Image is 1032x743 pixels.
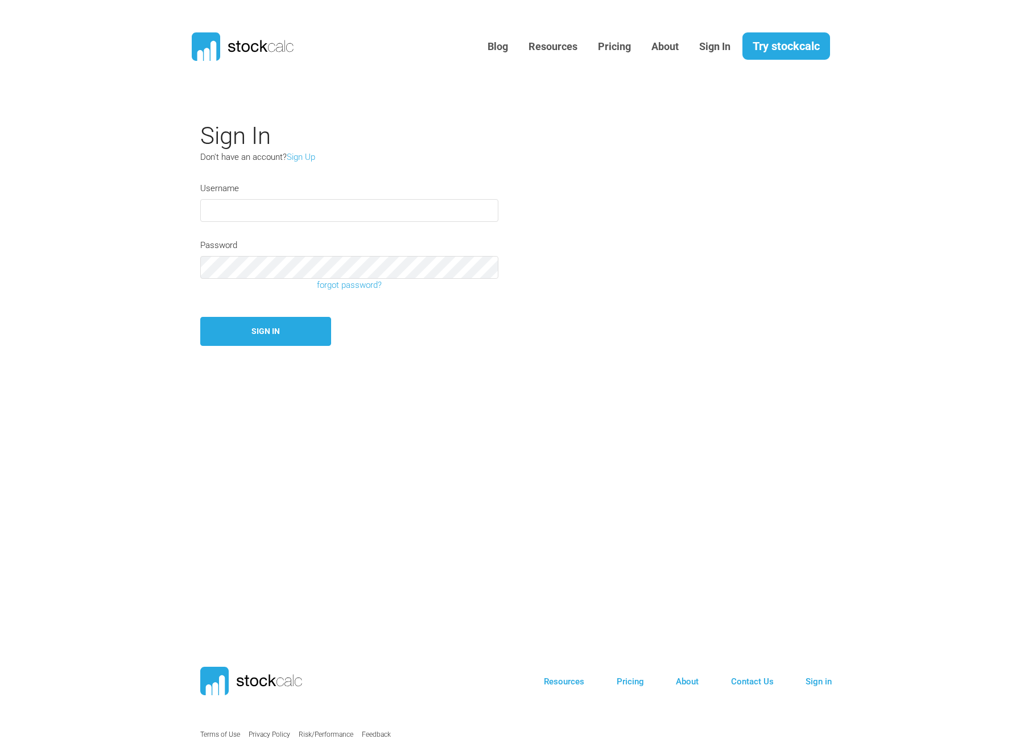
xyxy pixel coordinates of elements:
a: Privacy Policy [249,730,290,738]
button: Sign In [200,317,331,346]
a: Sign Up [287,152,315,162]
p: Don't have an account? [200,151,462,164]
a: Sign In [691,33,739,61]
a: About [676,676,699,687]
a: Try stockcalc [742,32,830,60]
a: Sign in [806,676,832,687]
a: Risk/Performance [299,730,353,738]
label: Username [200,182,239,195]
a: forgot password? [192,279,507,292]
a: Contact Us [731,676,774,687]
h2: Sign In [200,122,724,150]
label: Password [200,239,237,252]
a: Feedback [362,730,391,738]
a: Pricing [589,33,639,61]
a: Resources [544,676,584,687]
a: Terms of Use [200,730,240,738]
a: Resources [520,33,586,61]
a: Pricing [617,676,644,687]
a: Blog [479,33,517,61]
a: About [643,33,687,61]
